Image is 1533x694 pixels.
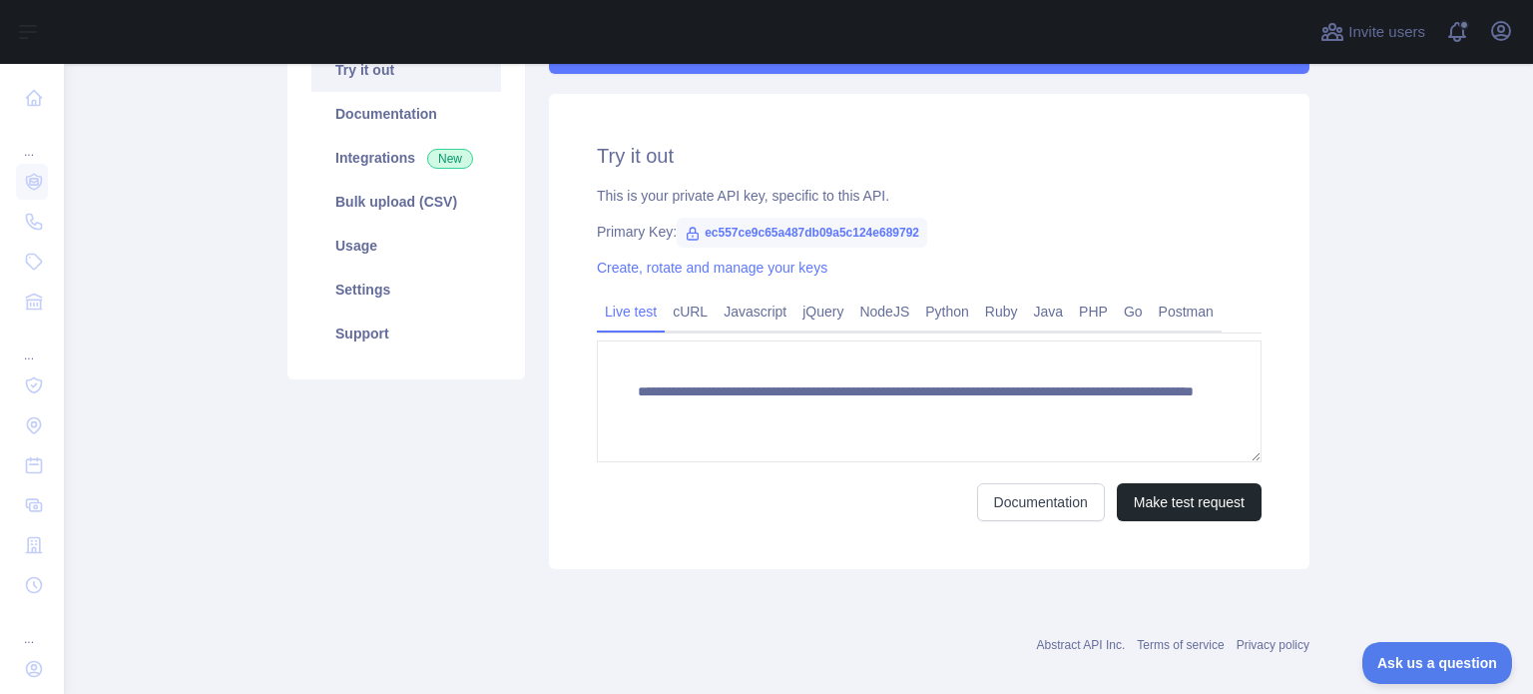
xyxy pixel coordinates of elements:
span: New [427,149,473,169]
a: cURL [665,296,716,328]
h2: Try it out [597,142,1262,170]
a: Documentation [311,92,501,136]
a: Try it out [311,48,501,92]
button: Invite users [1316,16,1429,48]
iframe: Toggle Customer Support [1362,642,1513,684]
a: Postman [1151,296,1222,328]
a: NodeJS [851,296,917,328]
button: Make test request [1117,483,1262,521]
a: Create, rotate and manage your keys [597,260,827,276]
a: PHP [1071,296,1116,328]
a: Live test [597,296,665,328]
div: ... [16,607,48,647]
a: Settings [311,268,501,312]
a: Usage [311,224,501,268]
span: ec557ce9c65a487db09a5c124e689792 [677,218,927,248]
div: ... [16,120,48,160]
a: Integrations New [311,136,501,180]
a: Ruby [977,296,1026,328]
a: Python [917,296,977,328]
a: Support [311,312,501,355]
a: jQuery [794,296,851,328]
a: Abstract API Inc. [1037,638,1126,652]
span: Invite users [1348,21,1425,44]
a: Privacy policy [1237,638,1309,652]
a: Bulk upload (CSV) [311,180,501,224]
a: Terms of service [1137,638,1224,652]
a: Go [1116,296,1151,328]
a: Javascript [716,296,794,328]
div: Primary Key: [597,222,1262,242]
div: ... [16,324,48,363]
a: Documentation [977,483,1105,521]
a: Java [1026,296,1072,328]
div: This is your private API key, specific to this API. [597,186,1262,206]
